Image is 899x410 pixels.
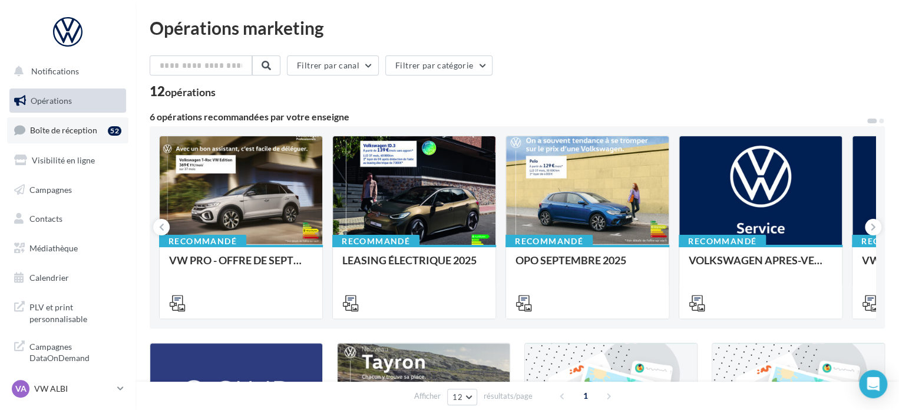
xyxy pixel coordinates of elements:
[29,214,62,224] span: Contacts
[7,117,128,143] a: Boîte de réception52
[505,235,593,248] div: Recommandé
[31,66,79,76] span: Notifications
[32,155,95,165] span: Visibilité en ligne
[452,392,462,402] span: 12
[108,126,121,136] div: 52
[150,85,216,98] div: 12
[7,265,128,290] a: Calendrier
[447,389,477,405] button: 12
[29,339,121,364] span: Campagnes DataOnDemand
[159,235,246,248] div: Recommandé
[7,294,128,329] a: PLV et print personnalisable
[7,236,128,261] a: Médiathèque
[484,391,533,402] span: résultats/page
[414,391,441,402] span: Afficher
[7,206,128,231] a: Contacts
[150,19,885,37] div: Opérations marketing
[576,386,595,405] span: 1
[169,254,313,278] div: VW PRO - OFFRE DE SEPTEMBRE 25
[15,383,27,395] span: VA
[859,370,887,398] div: Open Intercom Messenger
[7,178,128,202] a: Campagnes
[7,88,128,113] a: Opérations
[31,96,72,106] span: Opérations
[29,243,78,253] span: Médiathèque
[332,235,419,248] div: Recommandé
[29,273,69,283] span: Calendrier
[7,59,124,84] button: Notifications
[515,254,659,278] div: OPO SEPTEMBRE 2025
[7,148,128,173] a: Visibilité en ligne
[34,383,113,395] p: VW ALBI
[385,55,493,76] button: Filtrer par catégorie
[7,334,128,369] a: Campagnes DataOnDemand
[165,87,216,97] div: opérations
[29,299,121,324] span: PLV et print personnalisable
[30,125,97,135] span: Boîte de réception
[150,112,866,122] div: 6 opérations recommandées par votre enseigne
[287,55,379,76] button: Filtrer par canal
[29,184,72,194] span: Campagnes
[9,378,126,400] a: VA VW ALBI
[679,235,766,248] div: Recommandé
[689,254,832,278] div: VOLKSWAGEN APRES-VENTE
[342,254,486,278] div: LEASING ÉLECTRIQUE 2025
